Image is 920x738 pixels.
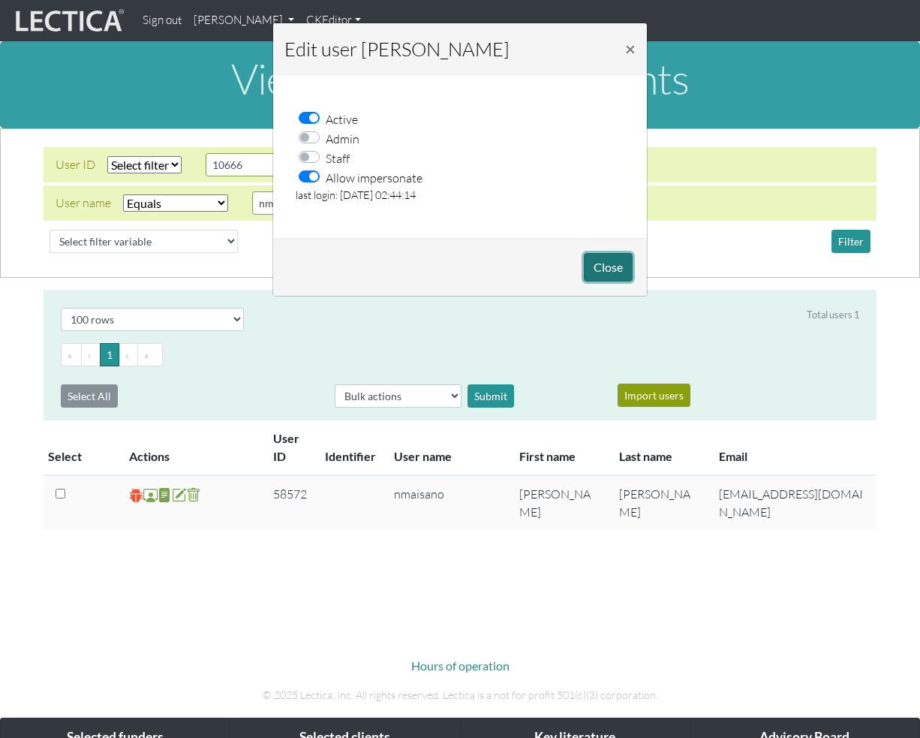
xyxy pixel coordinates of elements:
[584,253,633,282] button: Close
[613,28,648,70] button: Close
[625,38,636,59] span: ×
[326,148,350,167] label: Staff
[296,187,624,203] p: last login: [DATE] 02:44:14
[326,109,358,128] label: Active
[284,35,510,63] h5: Edit user [PERSON_NAME]
[326,167,422,187] label: Allow impersonate
[326,128,359,148] label: Admin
